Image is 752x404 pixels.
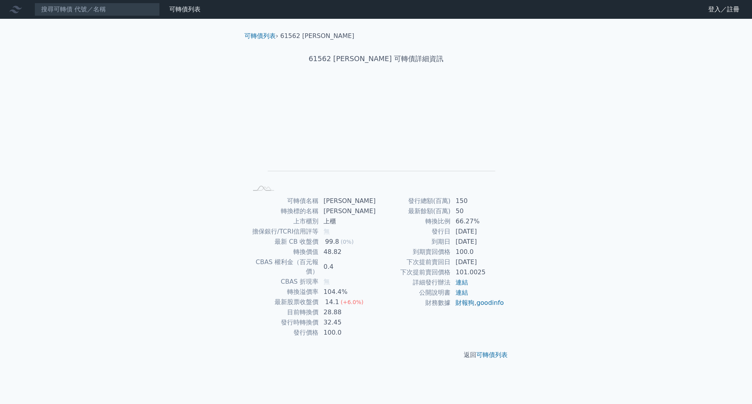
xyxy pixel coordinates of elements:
td: 轉換溢價率 [248,287,319,297]
span: 無 [324,228,330,235]
div: 99.8 [324,237,341,246]
td: 發行時轉換價 [248,317,319,328]
td: 下次提前賣回日 [376,257,451,267]
li: › [244,31,278,41]
input: 搜尋可轉債 代號／名稱 [34,3,160,16]
td: 101.0025 [451,267,504,277]
li: 61562 [PERSON_NAME] [280,31,354,41]
td: 32.45 [319,317,376,328]
div: 聊天小工具 [713,366,752,404]
iframe: Chat Widget [713,366,752,404]
td: 上櫃 [319,216,376,226]
a: 可轉債列表 [169,5,201,13]
span: 無 [324,278,330,285]
p: 返回 [238,350,514,360]
td: 150 [451,196,504,206]
span: (0%) [341,239,354,245]
td: [PERSON_NAME] [319,206,376,216]
td: [DATE] [451,226,504,237]
td: 可轉債名稱 [248,196,319,206]
td: 轉換比例 [376,216,451,226]
td: [PERSON_NAME] [319,196,376,206]
g: Chart [260,89,495,183]
td: 發行總額(百萬) [376,196,451,206]
td: 48.82 [319,247,376,257]
td: [DATE] [451,257,504,267]
td: 詳細發行辦法 [376,277,451,288]
td: , [451,298,504,308]
td: 發行價格 [248,328,319,338]
h1: 61562 [PERSON_NAME] 可轉債詳細資訊 [238,53,514,64]
td: 財務數據 [376,298,451,308]
td: 發行日 [376,226,451,237]
td: 到期日 [376,237,451,247]
td: 目前轉換價 [248,307,319,317]
td: 最新 CB 收盤價 [248,237,319,247]
td: 上市櫃別 [248,216,319,226]
a: 連結 [456,279,468,286]
td: [DATE] [451,237,504,247]
div: 14.1 [324,297,341,307]
a: 可轉債列表 [476,351,508,359]
td: 100.0 [451,247,504,257]
td: 下次提前賣回價格 [376,267,451,277]
td: 公開說明書 [376,288,451,298]
td: 到期賣回價格 [376,247,451,257]
td: CBAS 折現率 [248,277,319,287]
a: 可轉債列表 [244,32,276,40]
td: 最新餘額(百萬) [376,206,451,216]
a: 財報狗 [456,299,474,306]
span: (+6.0%) [341,299,363,305]
td: 轉換標的名稱 [248,206,319,216]
a: 登入／註冊 [702,3,746,16]
td: CBAS 權利金（百元報價） [248,257,319,277]
td: 最新股票收盤價 [248,297,319,307]
td: 28.88 [319,307,376,317]
td: 50 [451,206,504,216]
td: 100.0 [319,328,376,338]
td: 擔保銀行/TCRI信用評等 [248,226,319,237]
a: goodinfo [476,299,504,306]
td: 66.27% [451,216,504,226]
td: 0.4 [319,257,376,277]
td: 轉換價值 [248,247,319,257]
a: 連結 [456,289,468,296]
td: 104.4% [319,287,376,297]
